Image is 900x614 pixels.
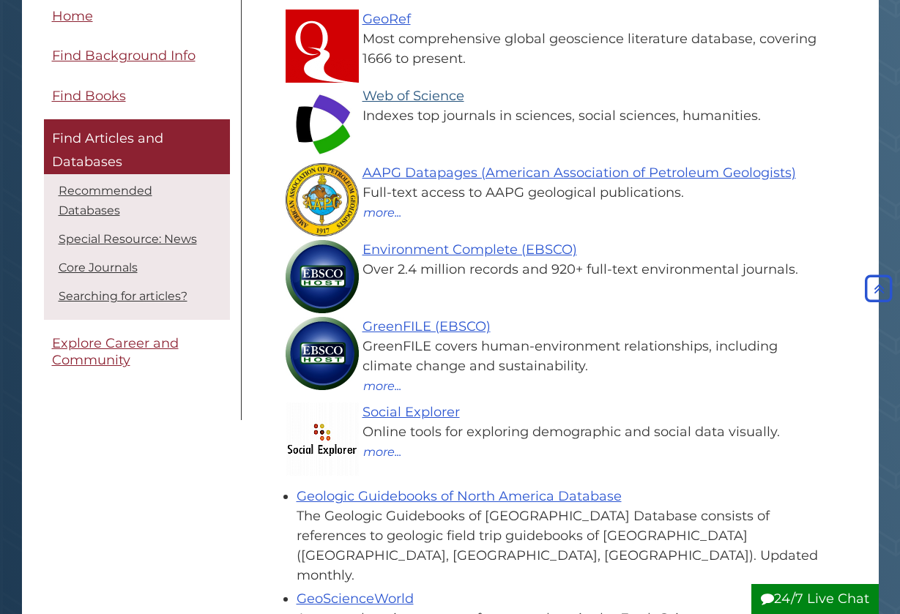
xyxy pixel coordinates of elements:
[297,591,414,607] a: GeoScienceWorld
[44,40,230,73] a: Find Background Info
[44,120,230,175] a: Find Articles and Databases
[44,80,230,113] a: Find Books
[297,106,828,126] div: Indexes top journals in sciences, social sciences, humanities.
[362,376,402,395] button: more...
[362,88,464,104] a: Web of Science
[52,88,126,104] span: Find Books
[297,183,828,203] div: Full-text access to AAPG geological publications.
[44,328,230,377] a: Explore Career and Community
[297,260,828,280] div: Over 2.4 million records and 920+ full-text environmental journals.
[59,290,187,304] a: Searching for articles?
[59,261,138,275] a: Core Journals
[362,242,577,258] a: Environment Complete (EBSCO)
[52,8,93,24] span: Home
[52,48,196,64] span: Find Background Info
[297,488,622,504] a: Geologic Guidebooks of North America Database
[362,404,460,420] a: Social Explorer
[297,422,828,442] div: Online tools for exploring demographic and social data visually.
[52,131,163,171] span: Find Articles and Databases
[59,233,197,247] a: Special Resource: News
[751,584,879,614] button: 24/7 Live Chat
[297,506,828,585] div: The Geologic Guidebooks of [GEOGRAPHIC_DATA] Database consists of references to geologic field tr...
[362,203,402,222] button: more...
[362,318,491,334] a: GreenFILE (EBSCO)
[297,29,828,69] div: Most comprehensive global geoscience literature database, covering 1666 to present.
[52,336,179,369] span: Explore Career and Community
[59,184,152,218] a: Recommended Databases
[362,165,796,181] a: AAPG Datapages (American Association of Petroleum Geologists)
[861,280,896,296] a: Back to Top
[297,337,828,376] div: GreenFILE covers human-environment relationships, including climate change and sustainability.
[362,442,402,461] button: more...
[362,11,411,27] a: GeoRef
